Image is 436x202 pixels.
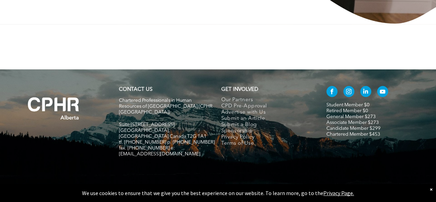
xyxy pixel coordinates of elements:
img: A white background with a few lines on it [14,83,93,134]
a: Sponsorship [221,128,312,134]
a: linkedin [360,86,371,99]
a: Associate Member $273 [326,120,379,125]
a: Our Partners [221,97,312,103]
a: instagram [343,86,354,99]
span: Suite [STREET_ADDRESS] [119,122,174,127]
div: Dismiss notification [430,186,433,193]
span: Chartered Professionals in Human Resources of [GEOGRAPHIC_DATA] (CPHR [GEOGRAPHIC_DATA]) [119,98,212,115]
span: GET INVOLVED [221,87,258,92]
a: Advertise with Us [221,109,312,116]
span: tf. [PHONE_NUMBER] p. [PHONE_NUMBER] [119,140,215,145]
a: youtube [377,86,388,99]
span: fax. [PHONE_NUMBER] e:[EMAIL_ADDRESS][DOMAIN_NAME] [119,146,200,156]
a: Privacy Policy [221,134,312,141]
a: Candidate Member $299 [326,126,381,131]
a: Terms of Use [221,141,312,147]
a: Submit an Article [221,116,312,122]
a: CPD Pre-Approval [221,103,312,109]
a: Chartered Member $453 [326,132,380,137]
a: CONTACT US [119,87,152,92]
span: [GEOGRAPHIC_DATA], [GEOGRAPHIC_DATA] Canada T2G 1A1 [119,128,206,139]
a: Student Member $0 [326,103,369,107]
a: Submit a Blog [221,122,312,128]
a: facebook [326,86,337,99]
a: Retired Member $0 [326,108,368,113]
a: Privacy Page. [323,190,354,196]
a: General Member $273 [326,114,376,119]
